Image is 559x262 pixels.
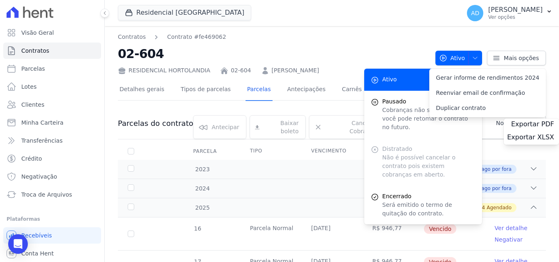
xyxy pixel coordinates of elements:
span: Ativo [439,51,465,65]
h2: 02-604 [118,45,429,63]
span: Recebíveis [21,231,52,240]
span: Exportar XLSX [507,133,554,141]
a: Mais opções [487,51,546,65]
span: Encerrado [382,192,476,201]
button: AD [PERSON_NAME] Ver opções [460,2,559,25]
span: Transferências [21,137,63,145]
span: Agendado [487,204,512,211]
div: RESIDENCIAL HORTOLANDIA [118,66,210,75]
span: Mais opções [504,54,539,62]
a: Clientes [3,96,101,113]
span: Minha Carteira [21,119,63,127]
a: Exportar PDF [511,120,556,130]
a: Duplicar contrato [429,101,546,116]
button: Pausado Cobranças não serão geradas e você pode retomar o contrato no futuro. [364,91,482,138]
span: Parcelas [21,65,45,73]
a: Reenviar email de confirmação [429,85,546,101]
span: Vencido [424,224,456,234]
a: 02-604 [231,66,251,75]
p: [PERSON_NAME] [488,6,543,14]
a: Troca de Arquivos [3,186,101,203]
a: Contratos [118,33,146,41]
th: Valor [363,143,424,160]
nav: Breadcrumb [118,33,226,41]
button: Ativo [435,51,482,65]
div: Plataformas [7,214,98,224]
div: Parcela [183,143,227,159]
a: Contrato #fe469062 [167,33,226,41]
a: Parcelas [246,79,273,101]
a: Encerrado Será emitido o termo de quitação do contrato. [364,186,482,224]
span: Clientes [21,101,44,109]
a: Parcelas [3,60,101,77]
span: AD [471,10,479,16]
span: Ativo [382,75,397,84]
th: Tipo [240,143,301,160]
a: Conta Hent [3,245,101,262]
input: default [128,231,134,237]
h3: Parcelas do contrato [118,119,193,128]
a: Gerar informe de rendimentos 2024 [429,70,546,85]
a: Tipos de parcelas [179,79,232,101]
span: Pago por fora [479,185,512,192]
a: Minha Carteira [3,114,101,131]
p: Cobranças não serão geradas e você pode retomar o contrato no futuro. [382,106,476,132]
span: Crédito [21,155,42,163]
td: Parcela Normal [240,217,301,250]
td: R$ 946,77 [363,217,424,250]
div: Open Intercom Messenger [8,234,28,254]
span: Pago por fora [479,166,512,173]
a: Ver detalhe [495,224,527,232]
span: Conta Hent [21,249,54,258]
a: Recebíveis [3,227,101,244]
span: Contratos [21,47,49,55]
p: Ver opções [488,14,543,20]
a: Crédito [3,150,101,167]
a: Transferências [3,132,101,149]
p: Será emitido o termo de quitação do contrato. [382,201,476,218]
a: [PERSON_NAME] [272,66,319,75]
span: Lotes [21,83,37,91]
a: Detalhes gerais [118,79,166,101]
span: Troca de Arquivos [21,190,72,199]
td: [DATE] [301,217,362,250]
span: Exportar PDF [511,120,554,128]
button: Residencial [GEOGRAPHIC_DATA] [118,5,251,20]
a: Contratos [3,43,101,59]
a: Exportar XLSX [507,133,556,143]
span: 4 [482,204,485,211]
span: Negativação [21,172,57,181]
a: Lotes [3,78,101,95]
a: Visão Geral [3,25,101,41]
a: Carnês [340,79,363,101]
th: Vencimento [301,143,362,160]
a: Negativação [3,168,101,185]
a: Antecipações [286,79,327,101]
span: Pausado [382,97,476,106]
span: Visão Geral [21,29,54,37]
nav: Breadcrumb [118,33,429,41]
span: 16 [193,225,201,232]
a: Negativar [495,236,523,243]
